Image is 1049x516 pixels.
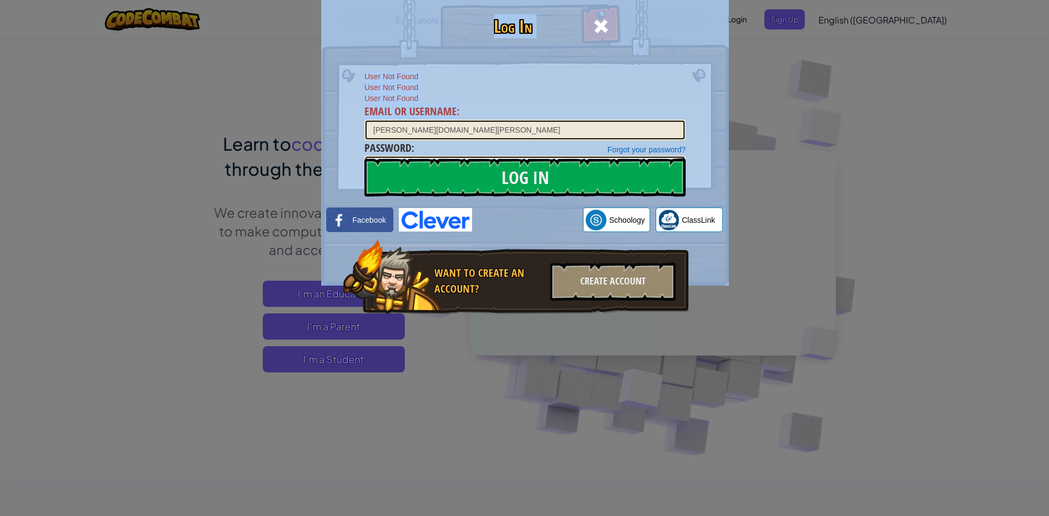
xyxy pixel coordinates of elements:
[434,265,544,296] div: Want to create an account?
[352,215,386,226] span: Facebook
[550,263,676,301] div: Create Account
[364,158,686,197] input: Log In
[609,215,645,226] span: Schoology
[364,82,686,93] span: User Not Found
[608,145,686,154] a: Forgot your password?
[329,210,350,230] img: facebook_small.png
[682,215,715,226] span: ClassLink
[364,104,459,120] label: :
[399,208,472,232] img: clever-logo-blue.png
[586,210,606,230] img: schoology.png
[364,104,457,118] span: Email or Username
[364,140,414,156] label: :
[364,71,686,82] span: User Not Found
[658,210,679,230] img: classlink-logo-small.png
[443,17,582,36] h1: Log In
[364,140,411,155] span: Password
[472,208,583,232] iframe: Sign in with Google Button
[364,93,686,104] span: User Not Found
